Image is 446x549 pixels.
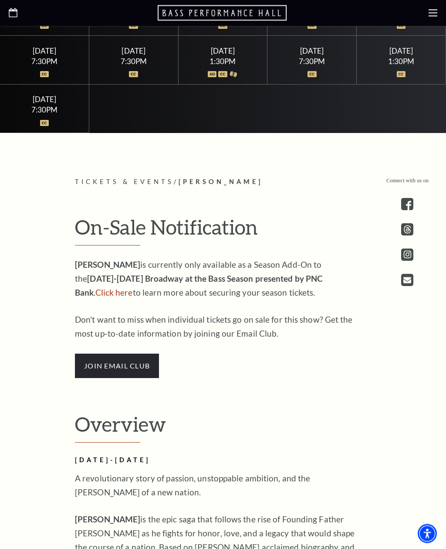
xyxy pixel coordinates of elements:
[278,47,346,56] div: [DATE]
[10,106,78,114] div: 7:30PM
[189,58,257,65] div: 1:30PM
[278,58,346,65] div: 7:30PM
[401,274,413,286] a: Open this option - open in a new tab
[75,455,358,466] h2: [DATE]-[DATE]
[95,288,133,298] a: Click here to learn more about securing your season tickets
[189,47,257,56] div: [DATE]
[75,274,323,298] strong: [DATE]-[DATE] Broadway at the Bass Season presented by PNC Bank
[75,472,358,500] p: A revolutionary story of passion, unstoppable ambition, and the [PERSON_NAME] of a new nation.
[75,354,159,379] span: join email club
[75,258,358,300] p: is currently only available as a Season Add-On to the . to learn more about securing your season ...
[179,178,263,186] span: [PERSON_NAME]
[75,178,174,186] span: Tickets & Events
[75,361,159,371] a: join email club
[75,216,371,246] h2: On-Sale Notification
[158,4,288,22] a: Open this option
[75,515,140,525] strong: [PERSON_NAME]
[10,47,78,56] div: [DATE]
[75,413,371,443] h2: Overview
[367,47,435,56] div: [DATE]
[418,524,437,543] div: Accessibility Menu
[401,249,413,261] a: instagram - open in a new tab
[401,224,413,236] a: threads.com - open in a new tab
[367,58,435,65] div: 1:30PM
[10,58,78,65] div: 7:30PM
[386,177,429,185] p: Connect with us on
[9,8,17,18] a: Open this option
[75,177,371,188] p: /
[100,47,168,56] div: [DATE]
[401,198,413,211] a: facebook - open in a new tab
[75,260,140,270] strong: [PERSON_NAME]
[75,313,358,341] p: Don't want to miss when individual tickets go on sale for this show? Get the most up-to-date info...
[10,95,78,104] div: [DATE]
[100,58,168,65] div: 7:30PM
